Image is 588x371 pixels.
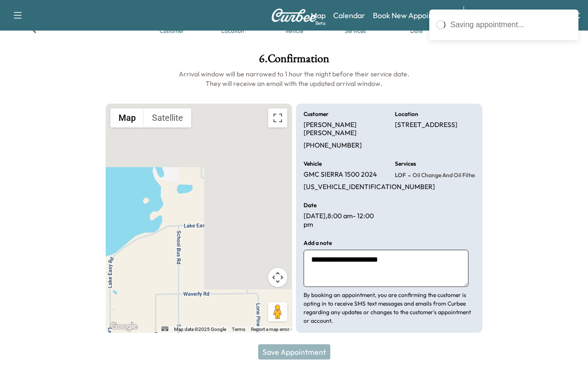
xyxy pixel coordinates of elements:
[285,28,303,34] div: Vehicle
[304,121,383,138] p: [PERSON_NAME] [PERSON_NAME]
[304,202,316,208] h6: Date
[268,108,287,127] button: Toggle fullscreen view
[106,69,482,88] h6: Arrival window will be narrowed to 1 hour the night before their service date. They will receive ...
[304,212,383,229] p: [DATE] , 8:00 am - 12:00 pm
[304,240,332,246] h6: Add a note
[268,268,287,287] button: Map camera controls
[221,28,244,34] div: Location
[395,121,457,129] p: [STREET_ADDRESS]
[162,327,168,331] button: Keyboard shortcuts
[411,171,511,179] span: Oil Change and Oil Filter Replacement
[232,327,245,332] a: Terms (opens in new tab)
[108,320,140,333] img: Google
[333,10,365,21] a: Calendar
[304,111,328,117] h6: Customer
[108,320,140,333] a: Open this area in Google Maps (opens a new window)
[450,19,572,31] div: Saving appointment...
[345,28,366,34] div: Services
[395,171,406,179] span: LOF
[304,291,475,325] p: By booking an appointment, you are confirming the customer is opting in to receive SMS text messa...
[106,53,482,69] h1: 6 . Confirmation
[395,111,418,117] h6: Location
[304,161,322,167] h6: Vehicle
[174,327,226,332] span: Map data ©2025 Google
[268,302,287,321] button: Drag Pegman onto the map to open Street View
[311,10,326,21] a: MapBeta
[144,108,191,127] button: Show satellite imagery
[395,161,416,167] h6: Services
[304,170,377,179] p: GMC SIERRA 1500 2024
[110,108,144,127] button: Show street map
[160,28,184,34] div: Customer
[304,141,362,150] p: [PHONE_NUMBER]
[316,20,326,27] div: Beta
[251,327,289,332] a: Report a map error
[410,28,423,34] div: Date
[304,183,435,191] p: [US_VEHICLE_IDENTIFICATION_NUMBER]
[271,9,317,22] img: Curbee Logo
[373,10,454,21] a: Book New Appointment
[406,170,411,180] span: -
